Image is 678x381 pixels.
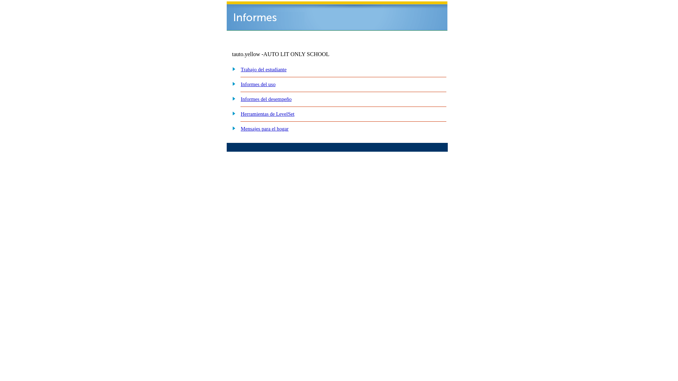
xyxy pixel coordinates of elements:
[241,81,276,87] a: Informes del uso
[228,95,236,102] img: plus.gif
[228,110,236,116] img: plus.gif
[232,51,362,58] td: tauto.yellow -
[241,126,289,132] a: Mensajes para el hogar
[227,1,447,31] img: header
[228,80,236,87] img: plus.gif
[241,111,295,117] a: Herramientas de LevelSet
[241,67,287,72] a: Trabajo del estudiante
[263,51,329,57] nobr: AUTO LIT ONLY SCHOOL
[228,125,236,131] img: plus.gif
[241,96,292,102] a: Informes del desempeño
[228,66,236,72] img: plus.gif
